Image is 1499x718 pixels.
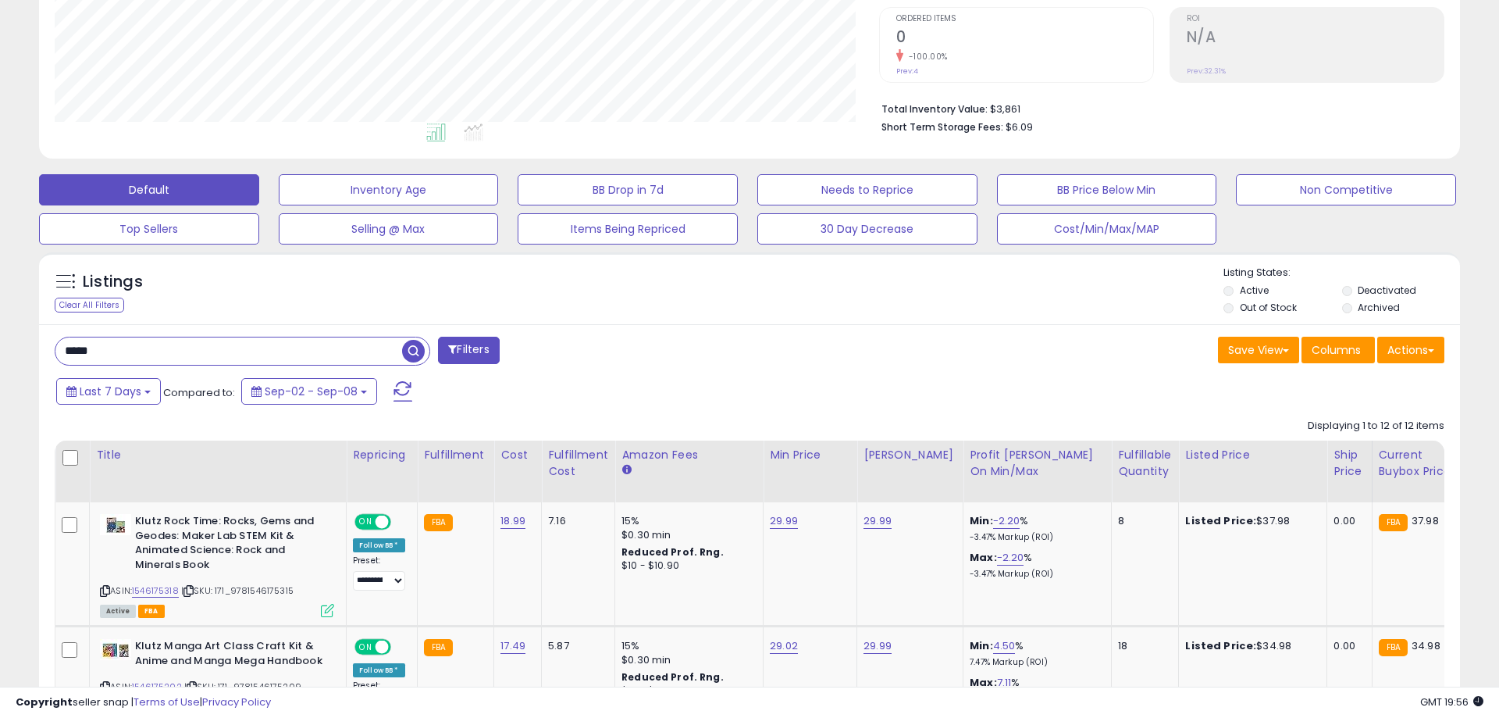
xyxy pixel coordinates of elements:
[1185,514,1315,528] div: $37.98
[896,66,918,76] small: Prev: 4
[1379,514,1408,531] small: FBA
[1185,639,1315,653] div: $34.98
[279,213,499,245] button: Selling @ Max
[863,447,956,463] div: [PERSON_NAME]
[353,663,405,677] div: Follow BB *
[55,298,124,313] div: Clear All Filters
[993,513,1020,529] a: -2.20
[757,174,977,205] button: Needs to Reprice
[389,516,414,529] span: OFF
[970,639,1099,668] div: %
[1187,66,1226,76] small: Prev: 32.31%
[1377,337,1444,363] button: Actions
[132,584,179,598] a: 1546175318
[424,514,453,531] small: FBA
[424,447,487,463] div: Fulfillment
[997,213,1217,245] button: Cost/Min/Max/MAP
[997,174,1217,205] button: BB Price Below Min
[970,551,1099,580] div: %
[1301,337,1375,363] button: Columns
[500,513,525,529] a: 18.99
[757,213,977,245] button: 30 Day Decrease
[202,695,271,709] a: Privacy Policy
[970,514,1099,543] div: %
[100,514,131,535] img: 41wiGubAo7L._SL40_.jpg
[353,447,411,463] div: Repricing
[1218,337,1299,363] button: Save View
[548,447,608,480] div: Fulfillment Cost
[39,213,259,245] button: Top Sellers
[80,384,141,399] span: Last 7 Days
[265,384,358,399] span: Sep-02 - Sep-08
[970,447,1105,480] div: Profit [PERSON_NAME] on Min/Max
[424,639,453,656] small: FBA
[621,670,724,684] b: Reduced Prof. Rng.
[621,545,724,559] b: Reduced Prof. Rng.
[1006,120,1033,134] span: $6.09
[1312,342,1361,358] span: Columns
[1412,513,1439,528] span: 37.98
[1412,638,1440,653] span: 34.98
[548,639,603,653] div: 5.87
[1185,447,1320,463] div: Listed Price
[621,463,631,477] small: Amazon Fees.
[1308,419,1444,434] div: Displaying 1 to 12 of 12 items
[881,120,1003,134] b: Short Term Storage Fees:
[1358,301,1400,314] label: Archived
[896,28,1153,49] h2: 0
[881,98,1433,117] li: $3,861
[621,653,751,667] div: $0.30 min
[353,538,405,552] div: Follow BB *
[1236,174,1456,205] button: Non Competitive
[970,657,1099,668] p: 7.47% Markup (ROI)
[16,695,73,709] strong: Copyright
[356,516,376,529] span: ON
[970,638,993,653] b: Min:
[1223,266,1459,280] p: Listing States:
[1379,447,1459,480] div: Current Buybox Price
[881,102,988,116] b: Total Inventory Value:
[1333,639,1359,653] div: 0.00
[1333,447,1365,480] div: Ship Price
[135,514,325,576] b: Klutz Rock Time: Rocks, Gems and Geodes: Maker Lab STEM Kit & Animated Science: Rock and Minerals...
[16,695,271,710] div: seller snap | |
[100,605,136,618] span: All listings currently available for purchase on Amazon
[1379,639,1408,656] small: FBA
[997,550,1024,566] a: -2.20
[770,638,798,654] a: 29.02
[241,378,377,405] button: Sep-02 - Sep-08
[1185,513,1256,528] b: Listed Price:
[56,378,161,405] button: Last 7 Days
[438,337,499,364] button: Filters
[100,514,334,616] div: ASIN:
[1333,514,1359,528] div: 0.00
[1185,638,1256,653] b: Listed Price:
[621,559,751,573] div: $10 - $10.90
[863,513,892,529] a: 29.99
[903,51,948,63] small: -100.00%
[500,447,535,463] div: Cost
[39,174,259,205] button: Default
[279,174,499,205] button: Inventory Age
[163,385,235,400] span: Compared to:
[1240,284,1269,297] label: Active
[83,271,143,293] h5: Listings
[100,639,131,660] img: 51ETFpe7DLL._SL40_.jpg
[770,513,798,529] a: 29.99
[1358,284,1416,297] label: Deactivated
[621,447,757,463] div: Amazon Fees
[500,638,525,654] a: 17.49
[548,514,603,528] div: 7.16
[970,569,1099,580] p: -3.47% Markup (ROI)
[356,641,376,654] span: ON
[181,584,294,597] span: | SKU: 171_9781546175315
[353,555,405,591] div: Preset:
[1118,639,1166,653] div: 18
[134,695,200,709] a: Terms of Use
[993,638,1016,654] a: 4.50
[621,514,751,528] div: 15%
[1420,695,1483,709] span: 2025-09-16 19:56 GMT
[518,213,738,245] button: Items Being Repriced
[1187,15,1444,23] span: ROI
[896,15,1153,23] span: Ordered Items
